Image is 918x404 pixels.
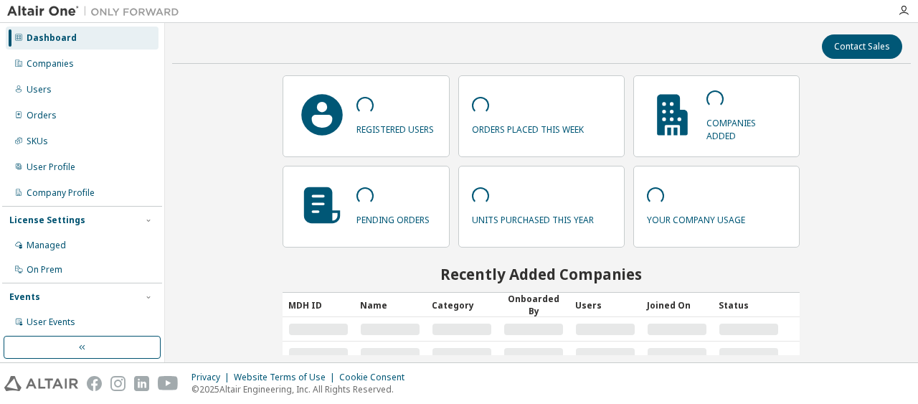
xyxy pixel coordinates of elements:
div: Cookie Consent [339,372,413,383]
div: On Prem [27,264,62,276]
button: Contact Sales [822,34,902,59]
div: Users [27,84,52,95]
img: facebook.svg [87,376,102,391]
div: Dashboard [27,32,77,44]
img: Altair One [7,4,186,19]
p: © 2025 Altair Engineering, Inc. All Rights Reserved. [191,383,413,395]
div: Status [719,293,779,316]
div: SKUs [27,136,48,147]
div: User Profile [27,161,75,173]
img: linkedin.svg [134,376,149,391]
div: License Settings [9,215,85,226]
p: your company usage [647,210,745,226]
div: Orders [27,110,57,121]
div: Website Terms of Use [234,372,339,383]
h2: Recently Added Companies [283,265,800,283]
div: Name [360,293,420,316]
div: Managed [27,240,66,251]
div: Joined On [647,293,707,316]
img: instagram.svg [110,376,126,391]
p: companies added [706,113,786,141]
p: units purchased this year [472,210,594,226]
div: Onboarded By [503,293,564,317]
p: registered users [356,119,434,136]
div: Category [432,293,492,316]
div: Companies [27,58,74,70]
div: Company Profile [27,187,95,199]
img: youtube.svg [158,376,179,391]
p: orders placed this week [472,119,584,136]
p: pending orders [356,210,430,226]
div: Events [9,291,40,303]
div: Privacy [191,372,234,383]
div: Users [575,293,635,316]
div: User Events [27,316,75,328]
div: MDH ID [288,293,349,316]
img: altair_logo.svg [4,376,78,391]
